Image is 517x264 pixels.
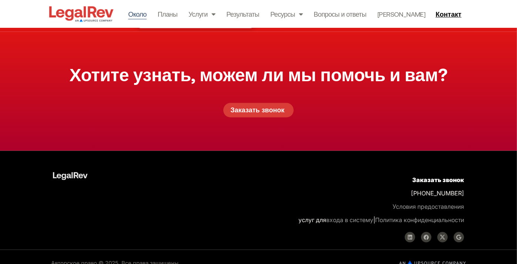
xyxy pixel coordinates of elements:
a: Заказать звонок [223,103,294,118]
p: [PHONE_NUMBER] услуг для | [268,173,464,227]
a: Результаты [226,9,259,19]
h3: Хотите узнать, можем ли мы помочь и вам? [70,65,448,83]
a: [PERSON_NAME] [377,9,425,19]
a: Планы [158,9,177,19]
a: входа в систему [326,216,373,224]
a: Ресурсы [270,9,303,19]
a: Заказать звонок [412,176,464,184]
a: Вопросы и ответы [314,9,366,19]
a: Контакт [433,8,466,20]
span: Заказать звонок [230,107,284,113]
span: Контакт [436,11,461,17]
a: Политика конфиденциальности [375,216,464,224]
a: Услуги [189,9,215,19]
a: Условия предоставления [393,203,464,210]
nav: Меню [128,9,425,19]
a: Около [128,9,146,19]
